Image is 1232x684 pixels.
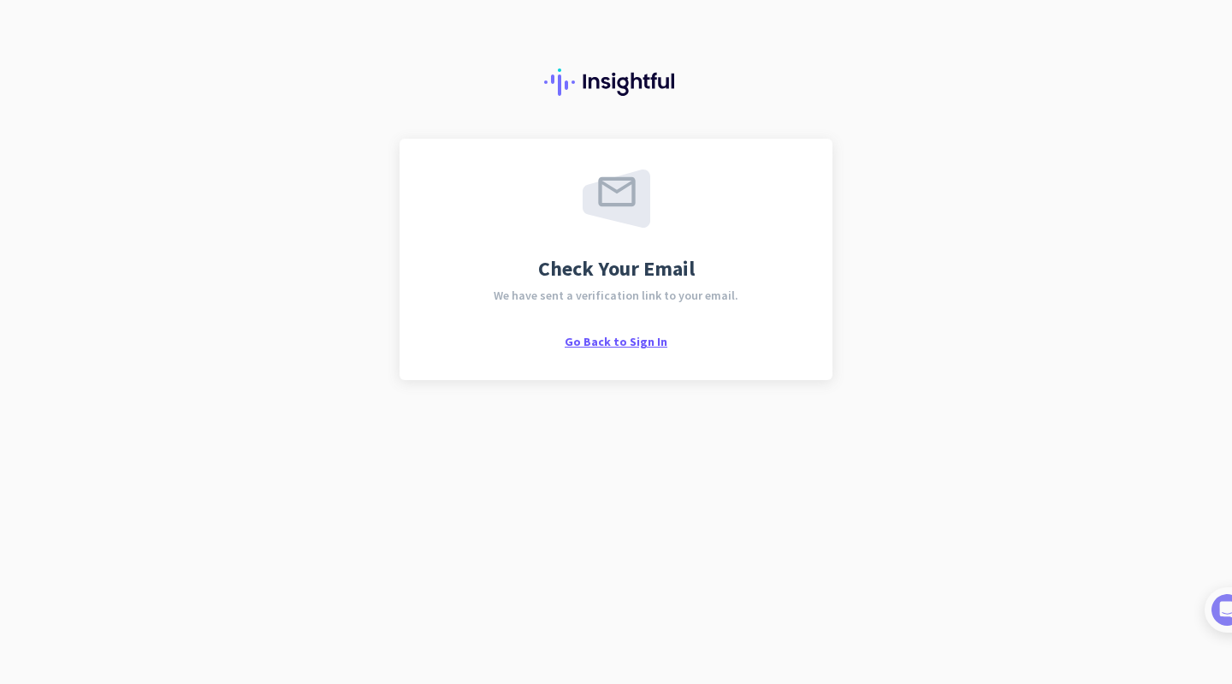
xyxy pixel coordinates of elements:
img: Insightful [544,68,688,96]
span: We have sent a verification link to your email. [494,289,738,301]
img: email-sent [583,170,650,228]
span: Go Back to Sign In [565,334,667,349]
span: Check Your Email [538,259,695,279]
